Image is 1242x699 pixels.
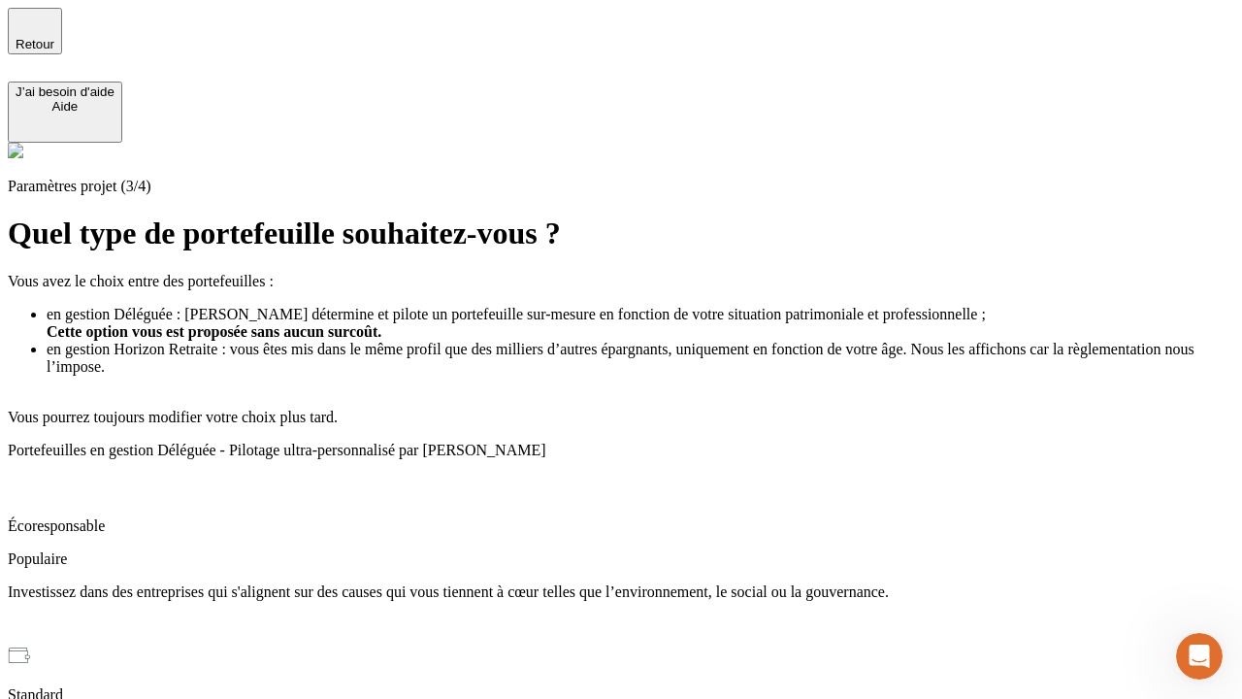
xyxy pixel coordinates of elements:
[8,143,23,158] img: alexis.png
[16,84,114,99] div: J’ai besoin d'aide
[8,517,1234,535] p: Écoresponsable
[47,341,1234,376] li: en gestion Horizon Retraite : vous êtes mis dans le même profil que des milliers d’autres épargna...
[16,37,54,51] span: Retour
[8,82,122,143] button: J’ai besoin d'aideAide
[16,99,114,114] div: Aide
[8,583,1234,601] p: Investissez dans des entreprises qui s'alignent sur des causes qui vous tiennent à cœur telles qu...
[8,442,1234,459] p: Portefeuilles en gestion Déléguée - Pilotage ultra-personnalisé par [PERSON_NAME]
[8,216,1234,251] h1: Quel type de portefeuille souhaitez-vous ?
[1176,633,1223,680] iframe: Intercom live chat
[8,178,1234,195] p: Paramètres projet (3/4)
[8,273,1234,425] span: Vous avez le choix entre des portefeuilles :
[8,550,1234,568] p: Populaire
[8,409,338,425] span: Vous pourrez toujours modifier votre choix plus tard.
[47,323,381,340] strong: Cette option vous est proposée sans aucun surcoût.
[47,306,1234,341] li: en gestion Déléguée : [PERSON_NAME] détermine et pilote un portefeuille sur-mesure en fonction de...
[8,8,62,54] button: Retour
